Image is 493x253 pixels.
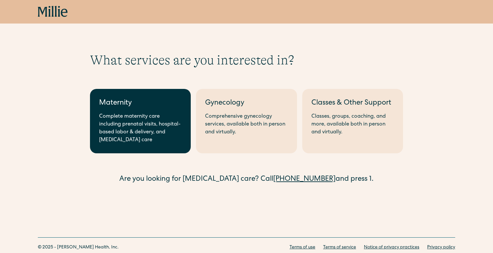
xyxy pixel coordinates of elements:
a: Terms of use [290,244,315,251]
a: Terms of service [323,244,356,251]
a: [PHONE_NUMBER] [273,176,336,183]
h1: What services are you interested in? [90,52,403,68]
a: Privacy policy [427,244,455,251]
div: Gynecology [205,98,288,109]
a: Notice of privacy practices [364,244,419,251]
div: Classes, groups, coaching, and more, available both in person and virtually. [311,113,394,136]
a: MaternityComplete maternity care including prenatal visits, hospital-based labor & delivery, and ... [90,89,191,153]
div: Are you looking for [MEDICAL_DATA] care? Call and press 1. [90,174,403,185]
div: Comprehensive gynecology services, available both in person and virtually. [205,113,288,136]
a: Classes & Other SupportClasses, groups, coaching, and more, available both in person and virtually. [302,89,403,153]
div: Classes & Other Support [311,98,394,109]
div: Complete maternity care including prenatal visits, hospital-based labor & delivery, and [MEDICAL_... [99,113,182,144]
div: Maternity [99,98,182,109]
div: © 2025 - [PERSON_NAME] Health, Inc. [38,244,119,251]
a: GynecologyComprehensive gynecology services, available both in person and virtually. [196,89,297,153]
